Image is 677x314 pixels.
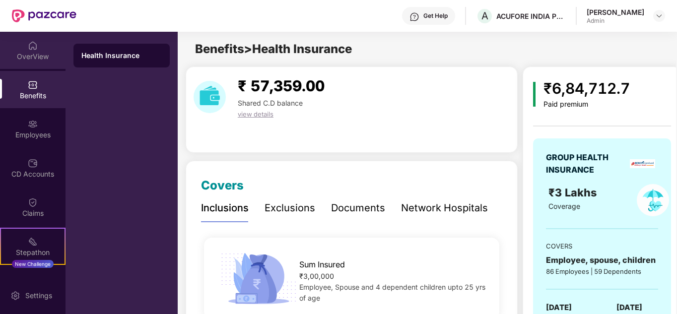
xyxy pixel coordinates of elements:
[587,7,644,17] div: [PERSON_NAME]
[543,100,630,109] div: Paid premium
[548,202,580,210] span: Coverage
[546,254,658,266] div: Employee, spouse, children
[12,9,76,22] img: New Pazcare Logo
[299,283,485,302] span: Employee, Spouse and 4 dependent children upto 25 yrs of age
[655,12,663,20] img: svg+xml;base64,PHN2ZyBpZD0iRHJvcGRvd24tMzJ4MzIiIHhtbG5zPSJodHRwOi8vd3d3LnczLm9yZy8yMDAwL3N2ZyIgd2...
[201,178,244,192] span: Covers
[587,17,644,25] div: Admin
[423,12,448,20] div: Get Help
[217,250,300,307] img: icon
[481,10,488,22] span: A
[265,200,315,216] div: Exclusions
[10,291,20,301] img: svg+xml;base64,PHN2ZyBpZD0iU2V0dGluZy0yMHgyMCIgeG1sbnM9Imh0dHA6Ly93d3cudzMub3JnLzIwMDAvc3ZnIiB3aW...
[238,110,273,118] span: view details
[546,151,626,176] div: GROUP HEALTH INSURANCE
[28,158,38,168] img: svg+xml;base64,PHN2ZyBpZD0iQ0RfQWNjb3VudHMiIGRhdGEtbmFtZT0iQ0QgQWNjb3VudHMiIHhtbG5zPSJodHRwOi8vd3...
[637,184,669,216] img: policyIcon
[543,77,630,100] div: ₹6,84,712.7
[1,248,65,257] div: Stepathon
[81,51,162,61] div: Health Insurance
[616,302,642,314] span: [DATE]
[299,258,345,271] span: Sum Insured
[22,291,55,301] div: Settings
[496,11,566,21] div: ACUFORE INDIA PRIVATE LIMITED
[401,200,488,216] div: Network Hospitals
[546,241,658,251] div: COVERS
[409,12,419,22] img: svg+xml;base64,PHN2ZyBpZD0iSGVscC0zMngzMiIgeG1sbnM9Imh0dHA6Ly93d3cudzMub3JnLzIwMDAvc3ZnIiB3aWR0aD...
[28,276,38,286] img: svg+xml;base64,PHN2ZyBpZD0iRW5kb3JzZW1lbnRzIiB4bWxucz0iaHR0cDovL3d3dy53My5vcmcvMjAwMC9zdmciIHdpZH...
[28,237,38,247] img: svg+xml;base64,PHN2ZyB4bWxucz0iaHR0cDovL3d3dy53My5vcmcvMjAwMC9zdmciIHdpZHRoPSIyMSIgaGVpZ2h0PSIyMC...
[28,41,38,51] img: svg+xml;base64,PHN2ZyBpZD0iSG9tZSIgeG1sbnM9Imh0dHA6Ly93d3cudzMub3JnLzIwMDAvc3ZnIiB3aWR0aD0iMjAiIG...
[238,77,325,95] span: ₹ 57,359.00
[194,81,226,113] img: download
[546,266,658,276] div: 86 Employees | 59 Dependents
[12,260,54,268] div: New Challenge
[548,186,600,199] span: ₹3 Lakhs
[238,99,303,107] span: Shared C.D balance
[331,200,385,216] div: Documents
[28,119,38,129] img: svg+xml;base64,PHN2ZyBpZD0iRW1wbG95ZWVzIiB4bWxucz0iaHR0cDovL3d3dy53My5vcmcvMjAwMC9zdmciIHdpZHRoPS...
[195,42,352,56] span: Benefits > Health Insurance
[28,197,38,207] img: svg+xml;base64,PHN2ZyBpZD0iQ2xhaW0iIHhtbG5zPSJodHRwOi8vd3d3LnczLm9yZy8yMDAwL3N2ZyIgd2lkdGg9IjIwIi...
[299,271,486,282] div: ₹3,00,000
[28,80,38,90] img: svg+xml;base64,PHN2ZyBpZD0iQmVuZWZpdHMiIHhtbG5zPSJodHRwOi8vd3d3LnczLm9yZy8yMDAwL3N2ZyIgd2lkdGg9Ij...
[533,82,536,107] img: icon
[201,200,249,216] div: Inclusions
[546,302,572,314] span: [DATE]
[630,159,655,168] img: insurerLogo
